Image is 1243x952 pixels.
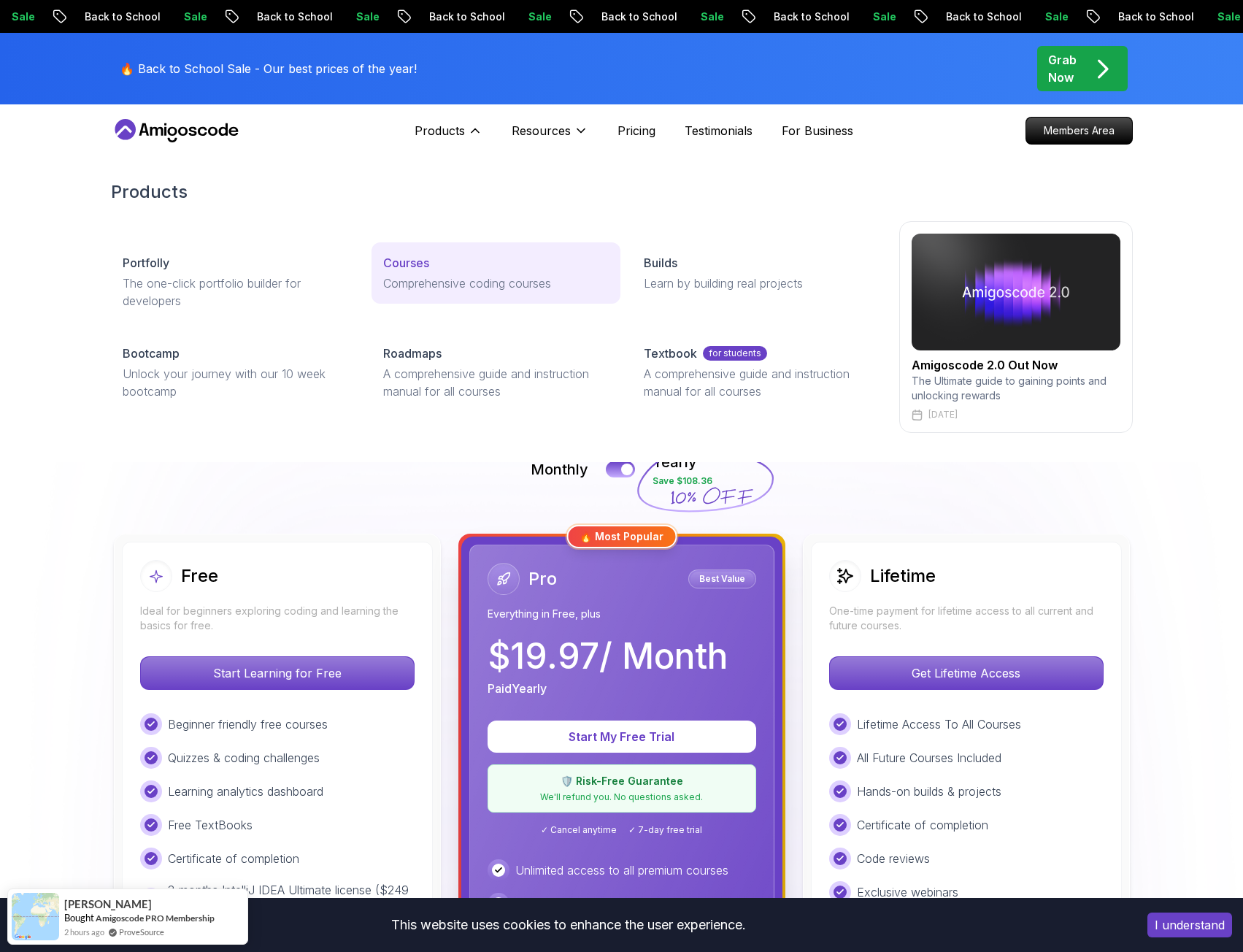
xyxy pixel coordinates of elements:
[64,898,152,910] span: [PERSON_NAME]
[119,926,164,938] a: ProveSource
[417,9,517,24] p: Back to School
[1048,51,1077,86] p: Grab Now
[383,365,609,400] p: A comprehensive guide and instruction manual for all courses
[123,254,169,272] p: Portfolly
[140,666,415,680] a: Start Learning for Free
[644,254,677,272] p: Builds
[372,242,620,304] a: CoursesComprehensive coding courses
[383,275,609,292] p: Comprehensive coding courses
[168,715,328,733] p: Beginner friendly free courses
[345,9,391,24] p: Sale
[168,749,320,767] p: Quizzes & coding challenges
[488,607,756,621] p: Everything in Free, plus
[111,180,1133,204] h2: Products
[590,9,689,24] p: Back to School
[644,275,869,292] p: Learn by building real projects
[899,221,1133,433] a: amigoscode 2.0Amigoscode 2.0 Out NowThe Ultimate guide to gaining points and unlocking rewards[DATE]
[1026,118,1132,144] p: Members Area
[123,275,348,310] p: The one-click portfolio builder for developers
[517,9,563,24] p: Sale
[415,122,482,151] button: Products
[245,9,345,24] p: Back to School
[168,783,323,800] p: Learning analytics dashboard
[857,715,1021,733] p: Lifetime Access To All Courses
[512,122,571,139] p: Resources
[685,122,753,139] a: Testimonials
[1147,913,1232,937] button: Accept cookies
[123,365,348,400] p: Unlock your journey with our 10 week bootcamp
[64,926,104,938] span: 2 hours ago
[628,824,702,836] span: ✓ 7-day free trial
[140,656,415,690] button: Start Learning for Free
[140,604,415,633] p: Ideal for beginners exploring coding and learning the basics for free.
[111,333,360,412] a: BootcampUnlock your journey with our 10 week bootcamp
[857,816,988,834] p: Certificate of completion
[689,9,736,24] p: Sale
[912,374,1120,403] p: The Ultimate guide to gaining points and unlocking rewards
[372,333,620,412] a: RoadmapsA comprehensive guide and instruction manual for all courses
[934,9,1034,24] p: Back to School
[488,729,756,744] a: Start My Free Trial
[617,122,655,139] a: Pricing
[181,564,218,588] h2: Free
[1025,117,1133,145] a: Members Area
[111,242,360,321] a: PortfollyThe one-click portfolio builder for developers
[11,909,1125,941] div: This website uses cookies to enhance the user experience.
[120,60,417,77] p: 🔥 Back to School Sale - Our best prices of the year!
[857,850,930,867] p: Code reviews
[830,657,1103,689] p: Get Lifetime Access
[782,122,853,139] a: For Business
[861,9,908,24] p: Sale
[488,639,728,674] p: $ 19.97 / Month
[644,365,869,400] p: A comprehensive guide and instruction manual for all courses
[488,680,547,697] p: Paid Yearly
[505,728,739,745] p: Start My Free Trial
[703,346,767,361] p: for students
[928,409,958,421] p: [DATE]
[531,459,588,480] p: Monthly
[912,234,1120,350] img: amigoscode 2.0
[172,9,219,24] p: Sale
[632,242,881,304] a: BuildsLearn by building real projects
[515,895,663,913] p: Real-world builds & projects
[690,572,754,586] p: Best Value
[857,783,1001,800] p: Hands-on builds & projects
[497,791,747,803] p: We'll refund you. No questions asked.
[383,345,442,362] p: Roadmaps
[512,122,588,151] button: Resources
[73,9,172,24] p: Back to School
[123,345,180,362] p: Bootcamp
[541,824,617,836] span: ✓ Cancel anytime
[1034,9,1080,24] p: Sale
[829,604,1104,633] p: One-time payment for lifetime access to all current and future courses.
[168,816,253,834] p: Free TextBooks
[644,345,697,362] p: Textbook
[912,356,1120,374] h2: Amigoscode 2.0 Out Now
[415,122,465,139] p: Products
[488,721,756,753] button: Start My Free Trial
[762,9,861,24] p: Back to School
[1107,9,1206,24] p: Back to School
[64,912,94,924] span: Bought
[857,883,958,901] p: Exclusive webinars
[383,254,429,272] p: Courses
[829,656,1104,690] button: Get Lifetime Access
[829,666,1104,680] a: Get Lifetime Access
[515,861,728,879] p: Unlimited access to all premium courses
[12,893,59,940] img: provesource social proof notification image
[497,774,747,788] p: 🛡️ Risk-Free Guarantee
[870,564,936,588] h2: Lifetime
[141,657,414,689] p: Start Learning for Free
[96,913,215,924] a: Amigoscode PRO Membership
[528,567,557,591] h2: Pro
[168,850,299,867] p: Certificate of completion
[857,749,1001,767] p: All Future Courses Included
[168,881,415,916] p: 3 months IntelliJ IDEA Ultimate license ($249 value)
[632,333,881,412] a: Textbookfor studentsA comprehensive guide and instruction manual for all courses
